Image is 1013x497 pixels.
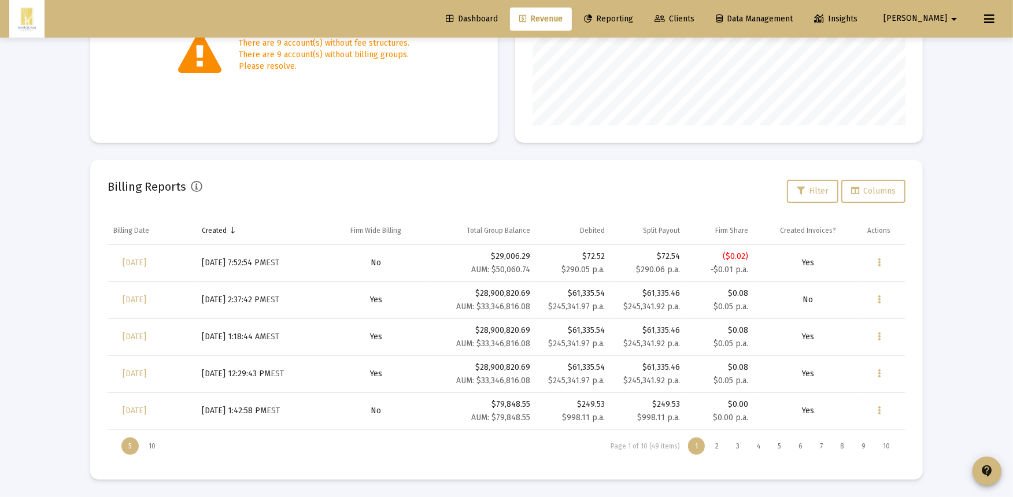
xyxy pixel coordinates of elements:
[113,226,149,235] div: Billing Date
[754,217,862,244] td: Column Created Invoices?
[760,294,856,306] div: No
[692,325,748,336] div: $0.08
[729,437,746,455] div: Page 3
[575,8,642,31] a: Reporting
[771,437,788,455] div: Page 5
[121,437,139,455] div: Display 5 items on page
[239,61,410,72] div: Please resolve.
[123,406,146,416] span: [DATE]
[645,8,704,31] a: Clients
[471,413,530,422] small: AUM: $79,848.55
[548,339,605,348] small: $245,341.97 p.a.
[862,217,905,244] td: Column Actions
[883,14,947,24] span: [PERSON_NAME]
[519,14,563,24] span: Revenue
[329,331,423,343] div: Yes
[123,295,146,305] span: [DATE]
[611,217,686,244] td: Column Split Payout
[548,302,605,311] small: $245,341.97 p.a.
[267,406,280,416] small: EST
[760,331,856,343] div: Yes
[623,302,680,311] small: $245,341.92 p.a.
[434,325,530,350] div: $28,900,820.69
[713,413,748,422] small: $0.00 p.a.
[202,331,318,343] div: [DATE] 1:18:44 AM
[562,413,605,422] small: $998.11 p.a.
[142,437,162,455] div: Display 10 items on page
[329,368,423,380] div: Yes
[428,217,536,244] td: Column Total Group Balance
[239,38,410,49] div: There are 9 account(s) without fee structures.
[471,265,530,275] small: AUM: $50,060.74
[637,413,680,422] small: $998.11 p.a.
[813,437,830,455] div: Page 7
[510,8,572,31] a: Revenue
[792,437,809,455] div: Page 6
[202,226,227,235] div: Created
[202,294,318,306] div: [DATE] 2:37:42 PM
[456,376,530,385] small: AUM: $33,346,816.08
[456,302,530,311] small: AUM: $33,346,816.08
[113,399,156,422] a: [DATE]
[713,376,748,385] small: $0.05 p.a.
[108,430,905,462] div: Page Navigation
[616,288,680,313] div: $61,335.46
[867,226,890,235] div: Actions
[708,437,726,455] div: Page 2
[713,339,748,348] small: $0.05 p.a.
[542,251,605,262] div: $72.52
[715,226,748,235] div: Firm Share
[456,339,530,348] small: AUM: $33,346,816.08
[713,302,748,311] small: $0.05 p.a.
[876,437,897,455] div: Page 10
[123,369,146,379] span: [DATE]
[434,288,530,313] div: $28,900,820.69
[711,265,748,275] small: -$0.01 p.a.
[113,288,156,311] a: [DATE]
[851,186,896,196] span: Columns
[18,8,36,31] img: Dashboard
[643,226,680,235] div: Split Payout
[123,258,146,268] span: [DATE]
[841,180,905,203] button: Columns
[239,49,410,61] div: There are 9 account(s) without billing groups.
[686,217,754,244] td: Column Firm Share
[196,217,324,244] td: Column Created
[616,325,680,350] div: $61,335.46
[814,14,857,24] span: Insights
[760,257,856,269] div: Yes
[108,177,186,196] h2: Billing Reports
[113,325,156,348] a: [DATE]
[787,180,838,203] button: Filter
[616,399,680,424] div: $249.53
[623,376,680,385] small: $245,341.92 p.a.
[542,362,605,373] div: $61,335.54
[542,325,605,336] div: $61,335.54
[113,251,156,275] a: [DATE]
[434,362,530,387] div: $28,900,820.69
[266,295,279,305] small: EST
[655,14,694,24] span: Clients
[123,332,146,342] span: [DATE]
[833,437,851,455] div: Page 8
[434,251,530,276] div: $29,006.29
[113,362,156,385] a: [DATE]
[760,405,856,417] div: Yes
[202,405,318,417] div: [DATE] 1:42:58 PM
[467,226,530,235] div: Total Group Balance
[616,251,680,276] div: $72.54
[266,258,279,268] small: EST
[329,294,423,306] div: Yes
[611,442,680,451] div: Page 1 of 10 (49 items)
[580,226,605,235] div: Debited
[542,288,605,299] div: $61,335.54
[350,226,401,235] div: Firm Wide Billing
[716,14,793,24] span: Data Management
[750,437,767,455] div: Page 4
[636,265,680,275] small: $290.06 p.a.
[202,257,318,269] div: [DATE] 7:52:54 PM
[688,437,705,455] div: Page 1
[446,14,498,24] span: Dashboard
[623,339,680,348] small: $245,341.92 p.a.
[434,399,530,424] div: $79,848.55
